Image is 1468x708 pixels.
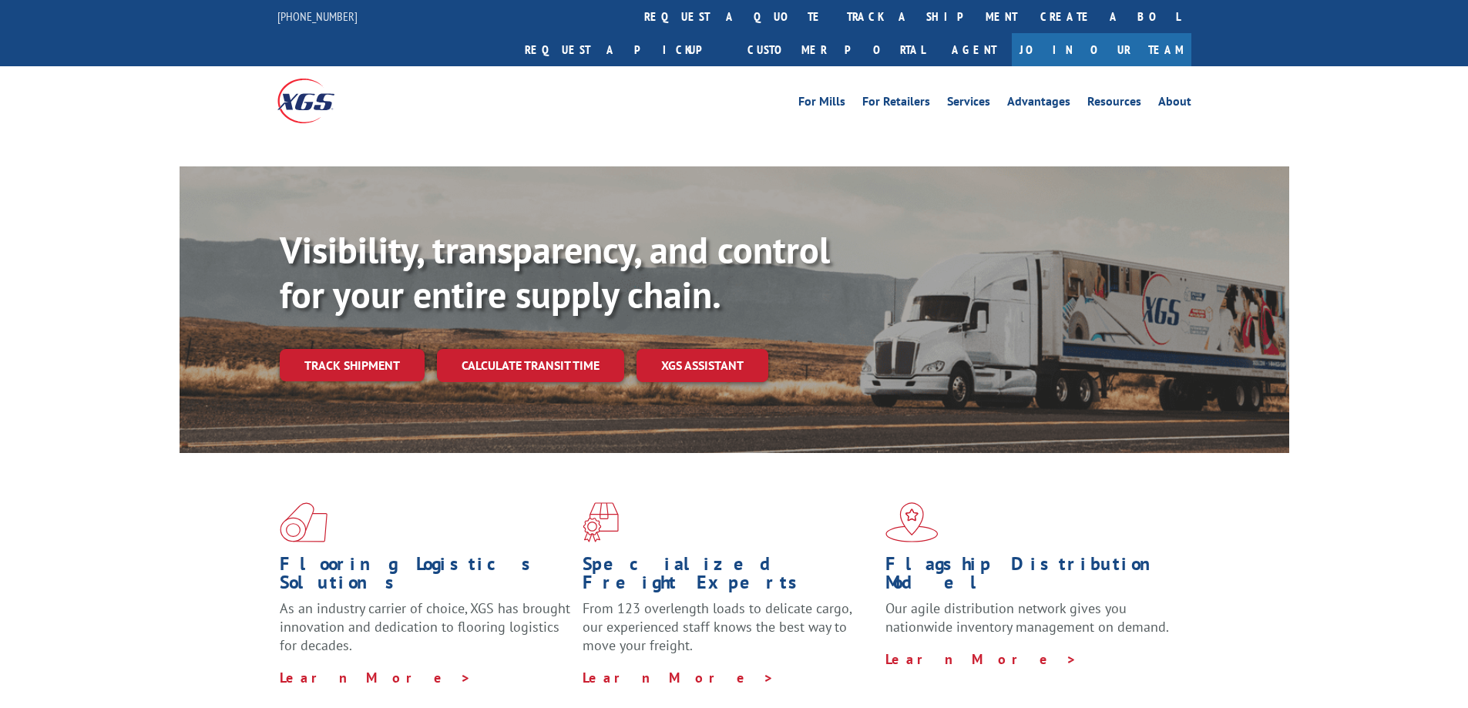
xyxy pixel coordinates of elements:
[583,502,619,542] img: xgs-icon-focused-on-flooring-red
[1158,96,1191,112] a: About
[280,599,570,654] span: As an industry carrier of choice, XGS has brought innovation and dedication to flooring logistics...
[885,502,939,542] img: xgs-icon-flagship-distribution-model-red
[885,650,1077,668] a: Learn More >
[513,33,736,66] a: Request a pickup
[280,669,472,686] a: Learn More >
[280,349,425,381] a: Track shipment
[885,599,1169,636] span: Our agile distribution network gives you nationwide inventory management on demand.
[1007,96,1070,112] a: Advantages
[885,555,1177,599] h1: Flagship Distribution Model
[280,502,328,542] img: xgs-icon-total-supply-chain-intelligence-red
[936,33,1012,66] a: Agent
[1087,96,1141,112] a: Resources
[277,8,358,24] a: [PHONE_NUMBER]
[437,349,624,382] a: Calculate transit time
[583,669,774,686] a: Learn More >
[280,555,571,599] h1: Flooring Logistics Solutions
[637,349,768,382] a: XGS ASSISTANT
[798,96,845,112] a: For Mills
[280,226,830,318] b: Visibility, transparency, and control for your entire supply chain.
[583,555,874,599] h1: Specialized Freight Experts
[862,96,930,112] a: For Retailers
[947,96,990,112] a: Services
[583,599,874,668] p: From 123 overlength loads to delicate cargo, our experienced staff knows the best way to move you...
[1012,33,1191,66] a: Join Our Team
[736,33,936,66] a: Customer Portal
